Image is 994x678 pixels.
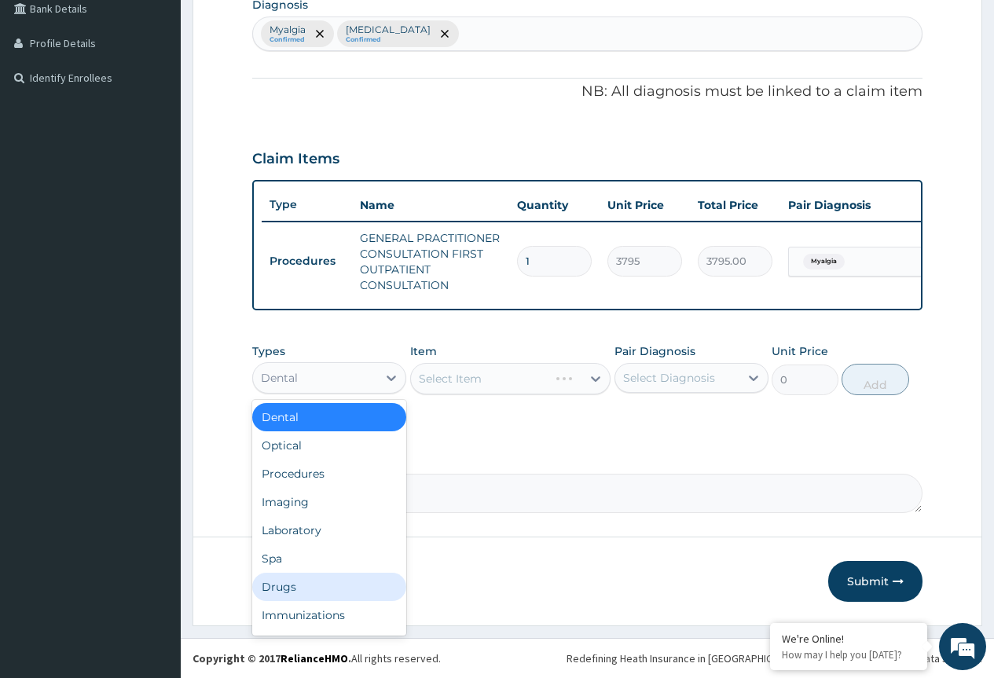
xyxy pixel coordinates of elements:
div: Imaging [252,488,406,516]
label: Pair Diagnosis [614,343,695,359]
div: We're Online! [782,632,915,646]
h3: Claim Items [252,151,339,168]
div: Spa [252,544,406,573]
th: Pair Diagnosis [780,189,953,221]
label: Unit Price [772,343,828,359]
th: Quantity [509,189,600,221]
p: [MEDICAL_DATA] [346,24,431,36]
div: Select Diagnosis [623,370,715,386]
button: Submit [828,561,922,602]
th: Name [352,189,509,221]
small: Confirmed [270,36,306,44]
div: Drugs [252,573,406,601]
a: RelianceHMO [281,651,348,665]
textarea: Type your message and hit 'Enter' [8,429,299,484]
span: remove selection option [313,27,327,41]
td: Procedures [262,247,352,276]
th: Type [262,190,352,219]
div: Laboratory [252,516,406,544]
th: Unit Price [600,189,690,221]
div: Optical [252,431,406,460]
th: Total Price [690,189,780,221]
span: Myalgia [803,254,845,269]
small: Confirmed [346,36,431,44]
span: remove selection option [438,27,452,41]
p: NB: All diagnosis must be linked to a claim item [252,82,922,102]
div: Dental [252,403,406,431]
p: Myalgia [270,24,306,36]
div: Minimize live chat window [258,8,295,46]
button: Add [842,364,908,395]
label: Types [252,345,285,358]
div: Redefining Heath Insurance in [GEOGRAPHIC_DATA] using Telemedicine and Data Science! [567,651,982,666]
img: d_794563401_company_1708531726252_794563401 [29,79,64,118]
label: Item [410,343,437,359]
footer: All rights reserved. [181,638,994,678]
div: Others [252,629,406,658]
div: Dental [261,370,298,386]
p: How may I help you today? [782,648,915,662]
span: We're online! [91,198,217,357]
div: Chat with us now [82,88,264,108]
td: GENERAL PRACTITIONER CONSULTATION FIRST OUTPATIENT CONSULTATION [352,222,509,301]
div: Procedures [252,460,406,488]
div: Immunizations [252,601,406,629]
strong: Copyright © 2017 . [193,651,351,665]
label: Comment [252,452,922,465]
